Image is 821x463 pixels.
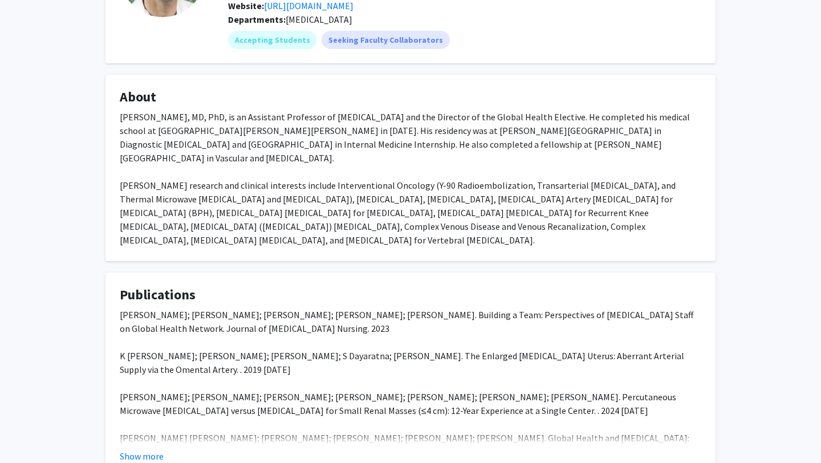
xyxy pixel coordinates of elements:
[228,14,286,25] b: Departments:
[322,31,450,49] mat-chip: Seeking Faculty Collaborators
[120,287,701,303] h4: Publications
[120,449,164,463] button: Show more
[120,89,701,105] h4: About
[228,31,317,49] mat-chip: Accepting Students
[120,110,701,247] div: [PERSON_NAME], MD, PhD, is an Assistant Professor of [MEDICAL_DATA] and the Director of the Globa...
[9,412,48,454] iframe: Chat
[286,14,352,25] span: [MEDICAL_DATA]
